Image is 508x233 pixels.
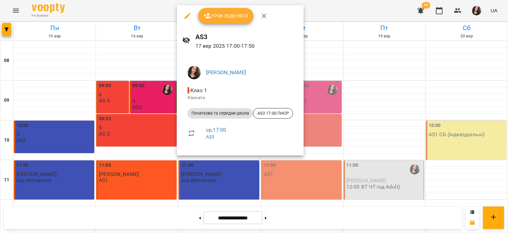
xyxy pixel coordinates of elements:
span: AS3 17-00 ПНСР [253,110,293,116]
a: [PERSON_NAME] [206,69,246,76]
span: Урок відбувся [203,12,248,20]
span: - Клас 1 [188,87,208,93]
p: 17 вер 2025 17:00 - 17:50 [195,42,298,50]
h6: AS3 [195,32,298,42]
span: Початкова та середня школа [188,110,253,116]
div: AS3 17-00 ПНСР [253,108,293,119]
a: ср , 17:00 [206,127,226,133]
p: Кімната [188,94,293,101]
img: af1f68b2e62f557a8ede8df23d2b6d50.jpg [188,66,201,79]
a: AS3 [206,134,214,140]
button: Урок відбувся [198,8,254,24]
